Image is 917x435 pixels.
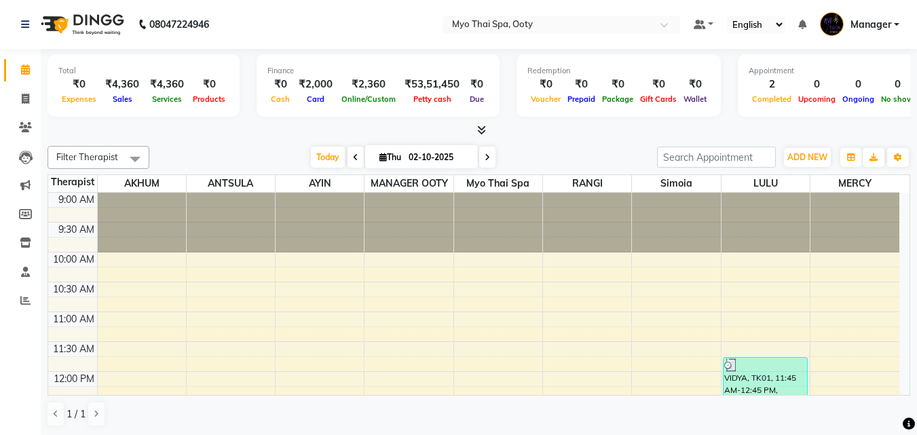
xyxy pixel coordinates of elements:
span: Petty cash [410,94,455,104]
button: ADD NEW [784,148,831,167]
span: Completed [749,94,795,104]
div: ₹2,000 [293,77,338,92]
span: Thu [376,152,405,162]
span: ADD NEW [787,152,827,162]
span: MANAGER OOTY [364,175,453,192]
span: Online/Custom [338,94,399,104]
div: 11:00 AM [50,312,97,326]
div: 10:00 AM [50,252,97,267]
div: ₹4,360 [100,77,145,92]
div: ₹4,360 [145,77,189,92]
input: 2025-10-02 [405,147,472,168]
div: 9:30 AM [56,223,97,237]
span: Sales [109,94,136,104]
img: Manager [820,12,844,36]
span: LULU [722,175,810,192]
div: Total [58,65,229,77]
div: Finance [267,65,489,77]
span: Upcoming [795,94,839,104]
div: ₹0 [58,77,100,92]
span: Gift Cards [637,94,680,104]
div: ₹0 [267,77,293,92]
b: 08047224946 [149,5,209,43]
span: Prepaid [564,94,599,104]
div: Appointment [749,65,917,77]
span: Voucher [527,94,564,104]
div: ₹0 [465,77,489,92]
span: 1 / 1 [67,407,86,421]
span: Due [466,94,487,104]
span: Wallet [680,94,710,104]
div: 0 [839,77,878,92]
span: RANGI [543,175,631,192]
span: Package [599,94,637,104]
span: Services [149,94,185,104]
span: Today [311,147,345,168]
div: ₹0 [564,77,599,92]
div: ₹0 [189,77,229,92]
span: Manager [850,18,891,32]
div: ₹0 [599,77,637,92]
div: Redemption [527,65,710,77]
span: Cash [267,94,293,104]
span: Products [189,94,229,104]
span: Card [303,94,328,104]
div: 2 [749,77,795,92]
span: MERCY [810,175,899,192]
div: ₹0 [527,77,564,92]
span: No show [878,94,917,104]
div: 0 [795,77,839,92]
div: ₹0 [680,77,710,92]
div: Therapist [48,175,97,189]
input: Search Appointment [657,147,776,168]
span: Ongoing [839,94,878,104]
div: ₹0 [637,77,680,92]
div: 0 [878,77,917,92]
span: AKHUM [98,175,186,192]
span: ANTSULA [187,175,275,192]
div: ₹53,51,450 [399,77,465,92]
div: 9:00 AM [56,193,97,207]
div: ₹2,360 [338,77,399,92]
div: VIDYA, TK01, 11:45 AM-12:45 PM, BALINESE 60 min [724,358,807,415]
span: AYIN [276,175,364,192]
span: Expenses [58,94,100,104]
div: 12:00 PM [51,372,97,386]
div: 11:30 AM [50,342,97,356]
span: Myo Thai Spa [454,175,542,192]
img: logo [35,5,128,43]
div: 10:30 AM [50,282,97,297]
span: simoia [632,175,720,192]
span: Filter Therapist [56,151,118,162]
